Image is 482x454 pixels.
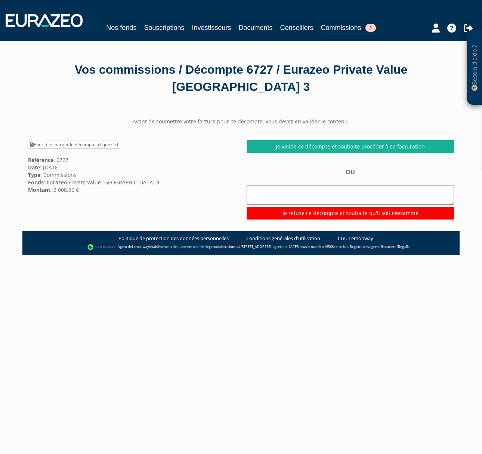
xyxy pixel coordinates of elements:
[338,235,373,242] a: CGU Lemonway
[246,235,320,242] a: Conditions générales d'utilisation
[22,140,241,193] div: : 6727 : [DATE] : Commissions : Eurazeo Private Value [GEOGRAPHIC_DATA] 3 : 2 008,36 €
[22,118,460,125] center: Avant de soumettre votre facture pour ce décompte, vous devez en valider le contenu.
[87,243,116,251] img: logo-lemonway.png
[192,22,231,33] a: Investisseurs
[30,243,452,251] div: - Agent de (établissement de paiement dont le siège social est situé au [STREET_ADDRESS], agréé p...
[28,156,53,163] strong: Référence
[365,24,376,32] span: 1
[247,168,454,219] div: OU
[132,244,149,249] a: Lemonway
[280,22,313,33] a: Conseillers
[118,235,229,242] a: Politique de protection des données personnelles
[28,141,120,149] a: Pour télécharger le décompte, cliquez ici
[28,179,44,186] strong: Fonds
[28,164,40,171] strong: Date
[247,207,454,220] input: Je refuse ce décompte et souhaite qu'il soit réexaminé
[6,14,83,27] img: 1732889491-logotype_eurazeo_blanc_rvb.png
[144,22,184,33] a: Souscriptions
[350,244,409,249] a: Registre des agents financiers (Regafi)
[247,140,454,153] a: Je valide ce décompte et souhaite procéder à sa facturation
[321,22,376,34] a: Commissions1
[239,22,273,33] a: Documents
[28,171,40,178] strong: Type
[106,22,136,33] a: Nos fonds
[28,61,454,95] div: Vos commissions / Décompte 6727 / Eurazeo Private Value [GEOGRAPHIC_DATA] 3
[28,186,50,193] strong: Montant
[470,34,479,101] p: Besoin d'aide ?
